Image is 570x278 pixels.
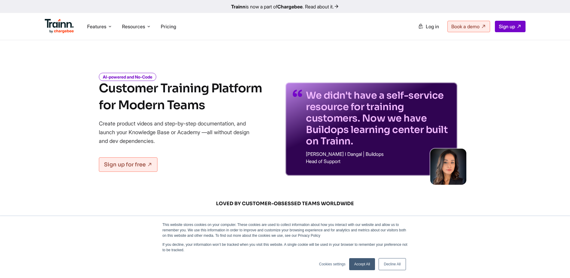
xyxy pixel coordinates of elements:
[430,149,466,185] img: sabina-buildops.d2e8138.png
[99,73,156,81] i: AI-powered and No-Code
[306,152,450,156] p: [PERSON_NAME] I Dangal | Buildops
[447,21,490,32] a: Book a demo
[87,23,106,30] span: Features
[99,157,157,172] a: Sign up for free
[451,23,480,29] span: Book a demo
[306,90,450,147] p: We didn't have a self-service resource for training customers. Now we have Buildops learning cent...
[499,23,515,29] span: Sign up
[99,80,262,114] h1: Customer Training Platform for Modern Teams
[349,258,375,270] a: Accept All
[306,159,450,164] p: Head of Support
[161,23,176,29] a: Pricing
[141,200,429,207] span: LOVED BY CUSTOMER-OBSESSED TEAMS WORLDWIDE
[163,242,408,253] p: If you decline, your information won’t be tracked when you visit this website. A single cookie wi...
[379,258,406,270] a: Decline All
[231,4,245,10] b: Trainn
[293,90,302,97] img: quotes-purple.41a7099.svg
[426,23,439,29] span: Log in
[277,4,303,10] b: Chargebee
[414,21,443,32] a: Log in
[319,261,346,267] a: Cookies settings
[45,19,74,33] img: Trainn Logo
[99,119,258,145] p: Create product videos and step-by-step documentation, and launch your Knowledge Base or Academy —...
[163,222,408,238] p: This website stores cookies on your computer. These cookies are used to collect information about...
[122,23,145,30] span: Resources
[495,21,526,32] a: Sign up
